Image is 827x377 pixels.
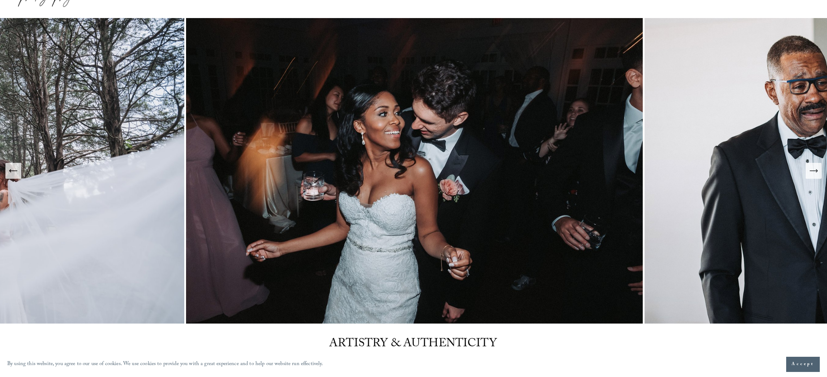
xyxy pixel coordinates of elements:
span: Accept [792,361,814,368]
button: Accept [786,357,820,372]
span: ARTISTRY & AUTHENTICITY [329,335,497,354]
p: By using this website, you agree to our use of cookies. We use cookies to provide you with a grea... [7,359,323,370]
img: Candid Wedding Reception Photography [186,18,645,324]
button: Previous Slide [5,163,21,179]
button: Next Slide [806,163,822,179]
